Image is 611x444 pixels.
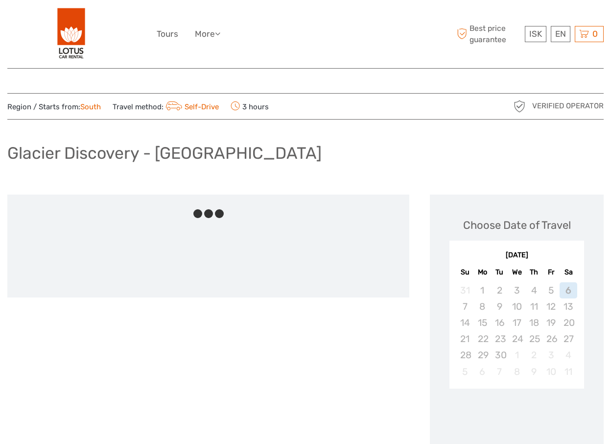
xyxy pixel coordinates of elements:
div: Mo [474,266,491,279]
div: Not available Sunday, October 5th, 2025 [456,364,473,380]
div: Not available Thursday, September 4th, 2025 [525,282,542,298]
span: 3 hours [231,99,269,113]
div: Not available Monday, October 6th, 2025 [474,364,491,380]
span: Best price guarantee [455,23,523,45]
div: Not available Saturday, September 13th, 2025 [560,298,577,315]
div: Not available Thursday, September 11th, 2025 [525,298,542,315]
div: Tu [491,266,508,279]
div: Not available Wednesday, October 1st, 2025 [508,347,525,363]
a: More [195,27,220,41]
div: Not available Tuesday, September 23rd, 2025 [491,331,508,347]
div: Not available Friday, September 19th, 2025 [542,315,560,331]
div: Not available Friday, October 10th, 2025 [542,364,560,380]
div: Choose Date of Travel [463,218,571,233]
div: Not available Thursday, October 2nd, 2025 [525,347,542,363]
div: Not available Saturday, September 6th, 2025 [560,282,577,298]
div: Not available Saturday, October 4th, 2025 [560,347,577,363]
div: Not available Sunday, September 7th, 2025 [456,298,473,315]
span: Travel method: [113,99,219,113]
div: Not available Thursday, October 9th, 2025 [525,364,542,380]
div: Loading... [514,414,520,420]
span: Verified Operator [532,101,604,111]
div: [DATE] [449,250,584,261]
img: 443-e2bd2384-01f0-477a-b1bf-f993e7f52e7d_logo_big.png [57,7,86,61]
div: Fr [542,266,560,279]
div: Not available Friday, October 3rd, 2025 [542,347,560,363]
div: Not available Monday, September 1st, 2025 [474,282,491,298]
div: Not available Thursday, September 18th, 2025 [525,315,542,331]
div: Not available Tuesday, September 9th, 2025 [491,298,508,315]
div: Not available Saturday, September 20th, 2025 [560,315,577,331]
div: Not available Wednesday, September 24th, 2025 [508,331,525,347]
div: Not available Sunday, September 14th, 2025 [456,315,473,331]
div: Sa [560,266,577,279]
div: Not available Sunday, September 21st, 2025 [456,331,473,347]
div: Not available Monday, September 22nd, 2025 [474,331,491,347]
span: ISK [529,29,542,39]
div: Not available Friday, September 26th, 2025 [542,331,560,347]
div: Not available Saturday, October 11th, 2025 [560,364,577,380]
div: Not available Wednesday, September 17th, 2025 [508,315,525,331]
a: South [80,102,101,111]
div: EN [551,26,570,42]
div: Su [456,266,473,279]
div: Not available Monday, September 15th, 2025 [474,315,491,331]
div: Not available Saturday, September 27th, 2025 [560,331,577,347]
div: month 2025-09 [452,282,581,380]
a: Self-Drive [164,102,219,111]
div: Not available Tuesday, September 30th, 2025 [491,347,508,363]
div: Not available Tuesday, September 2nd, 2025 [491,282,508,298]
div: We [508,266,525,279]
div: Not available Sunday, September 28th, 2025 [456,347,473,363]
span: 0 [591,29,599,39]
div: Not available Wednesday, October 8th, 2025 [508,364,525,380]
div: Not available Wednesday, September 3rd, 2025 [508,282,525,298]
div: Not available Tuesday, September 16th, 2025 [491,315,508,331]
img: verified_operator_grey_128.png [512,99,527,114]
div: Not available Tuesday, October 7th, 2025 [491,364,508,380]
span: Region / Starts from: [7,102,101,112]
div: Not available Wednesday, September 10th, 2025 [508,298,525,315]
div: Not available Sunday, August 31st, 2025 [456,282,473,298]
h1: Glacier Discovery - [GEOGRAPHIC_DATA] [7,143,322,163]
div: Not available Monday, September 29th, 2025 [474,347,491,363]
div: Not available Monday, September 8th, 2025 [474,298,491,315]
div: Not available Friday, September 12th, 2025 [542,298,560,315]
div: Th [525,266,542,279]
a: Tours [157,27,178,41]
div: Not available Thursday, September 25th, 2025 [525,331,542,347]
div: Not available Friday, September 5th, 2025 [542,282,560,298]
